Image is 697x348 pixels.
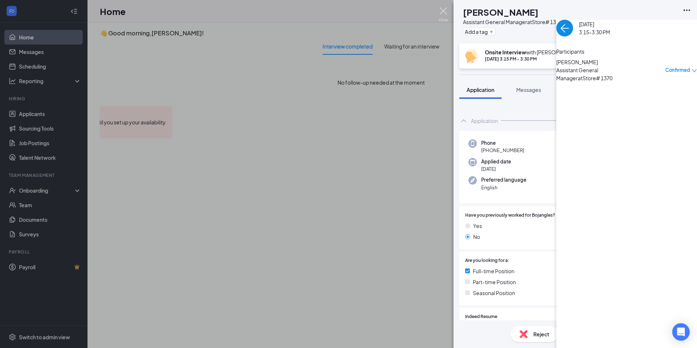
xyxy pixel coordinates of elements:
[481,176,526,183] span: Preferred language
[481,165,511,173] span: [DATE]
[485,49,526,55] b: Onsite Interview
[481,147,524,154] span: [PHONE_NUMBER]
[467,86,494,93] span: Application
[473,267,514,275] span: Full-time Position
[533,330,549,338] span: Reject
[485,49,578,56] div: with [PERSON_NAME]
[485,56,578,62] div: [DATE] 3:15 PM - 3:30 PM
[459,116,468,125] svg: ChevronUp
[465,212,555,219] span: Have you previously worked for Bojangles?
[465,313,497,320] span: Indeed Resume
[473,278,516,286] span: Part-time Position
[682,6,691,15] svg: Ellipses
[473,233,480,241] span: No
[473,289,515,297] span: Seasonal Position
[516,86,541,93] span: Messages
[463,28,495,35] button: PlusAdd a tag
[465,257,509,264] span: Are you looking for a:
[672,323,690,341] div: Open Intercom Messenger
[463,6,538,18] h1: [PERSON_NAME]
[463,18,562,26] div: Assistant General Manager at Store# 1370
[473,222,482,230] span: Yes
[481,139,524,147] span: Phone
[489,30,494,34] svg: Plus
[471,117,498,124] div: Application
[481,184,526,191] span: English
[481,158,511,165] span: Applied date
